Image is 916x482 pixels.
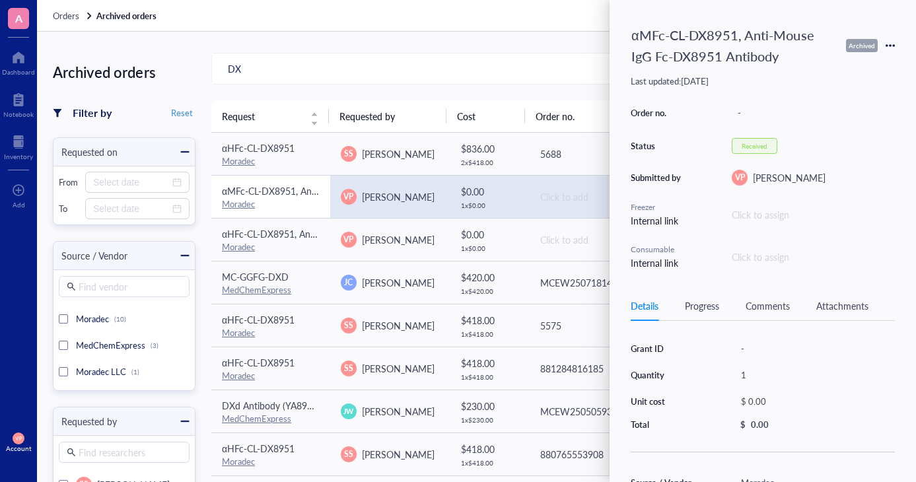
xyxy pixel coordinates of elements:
span: JC [344,277,353,289]
span: [PERSON_NAME] [753,171,826,184]
div: $ 418.00 [461,313,518,327]
span: VP [735,172,745,184]
span: SS [344,320,353,331]
div: 1 x $ 418.00 [461,330,518,338]
a: Moradec [222,197,255,210]
div: 1 [735,366,895,384]
span: VP [343,191,353,203]
span: [PERSON_NAME] [362,147,435,160]
span: αHFc-CL-DX8951 [222,313,295,326]
div: Order no. [631,107,684,119]
div: Last updated: [DATE] [631,75,895,87]
div: Inventory [4,153,33,160]
div: αMFc-CL-DX8951, Anti-Mouse IgG Fc-DX8951 Antibody [625,21,838,70]
a: Moradec [222,369,255,382]
div: Grant ID [631,343,698,355]
div: 5688 [540,147,637,161]
div: Filter by [73,104,112,121]
div: Click to add [540,189,637,204]
span: SS [344,362,353,374]
div: $ 418.00 [461,442,518,456]
span: [PERSON_NAME] [362,319,435,332]
a: Archived orders [96,10,159,22]
div: Click to assign [732,250,895,264]
span: VP [15,435,22,441]
div: $ 0.00 [461,184,518,199]
div: Account [6,444,32,452]
span: Reset [171,107,193,119]
div: (10) [114,315,126,323]
a: MedChemExpress [222,412,291,425]
div: Progress [685,298,719,313]
div: Click to assign [732,207,895,222]
a: Notebook [3,89,34,118]
span: VP [343,234,353,246]
a: Inventory [4,131,33,160]
span: Request [222,109,302,123]
span: αMFc-CL-DX8951, Anti-Mouse IgG Fc-DX8951 Antibody [222,184,454,197]
td: MCEW25050593 [528,390,647,432]
button: Reset [168,105,195,121]
td: 5575 [528,304,647,347]
span: [PERSON_NAME] [362,405,435,418]
div: $ [740,419,746,430]
input: Select date [93,201,170,216]
div: $ 418.00 [461,356,518,370]
div: 1 x $ 418.00 [461,373,518,381]
span: αHFc-CL-DX8951 [222,356,295,369]
span: αHFc-CL-DX8951 [222,141,295,155]
div: 881284816185 [540,361,637,376]
span: [PERSON_NAME] [362,276,435,289]
th: Requested by [329,100,446,132]
div: 2 x $ 418.00 [461,158,518,166]
span: αHFc-CL-DX8951 [222,442,295,455]
a: Moradec [222,326,255,339]
div: Submitted by [631,172,684,184]
div: Requested on [53,145,118,159]
span: Orders [53,9,79,22]
div: Freezer [631,201,684,213]
div: Source / Vendor [53,248,127,263]
span: [PERSON_NAME] [362,190,435,203]
td: 881284816185 [528,347,647,390]
div: $ 230.00 [461,399,518,413]
span: A [15,10,22,26]
div: MCEW25050593 [540,404,637,419]
a: Moradec [222,455,255,467]
span: MC-GGFG-DXD [222,270,289,283]
a: Moradec [222,155,255,167]
td: 880765553908 [528,432,647,475]
div: Internal link [631,256,684,270]
div: Archived [846,39,878,52]
span: JW [343,406,354,417]
span: [PERSON_NAME] [362,448,435,461]
div: Unit cost [631,396,698,407]
div: Dashboard [2,68,35,76]
div: 1 x $ 420.00 [461,287,518,295]
div: Quantity [631,369,698,381]
a: MedChemExpress [222,283,291,296]
a: Orders [53,10,94,22]
span: SS [344,148,353,160]
div: $ 0.00 [461,227,518,242]
div: MCEW250718144 [540,275,637,290]
th: Request [211,100,329,132]
div: $ 420.00 [461,270,518,285]
span: SS [344,448,353,460]
div: Consumable [631,244,684,256]
div: Archived orders [53,59,195,85]
td: MCEW250718144 [528,261,647,304]
div: Received [742,142,767,150]
td: Click to add [528,175,647,218]
span: DXd Antibody (YA897), 50 uL [222,399,343,412]
div: 1 x $ 418.00 [461,459,518,467]
div: From [59,176,80,188]
div: 1 x $ 0.00 [461,244,518,252]
div: 880765553908 [540,447,637,462]
span: MedChemExpress [76,339,145,351]
div: Notebook [3,110,34,118]
div: To [59,203,80,215]
td: Click to add [528,218,647,261]
div: Comments [746,298,790,313]
span: [PERSON_NAME] [362,362,435,375]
